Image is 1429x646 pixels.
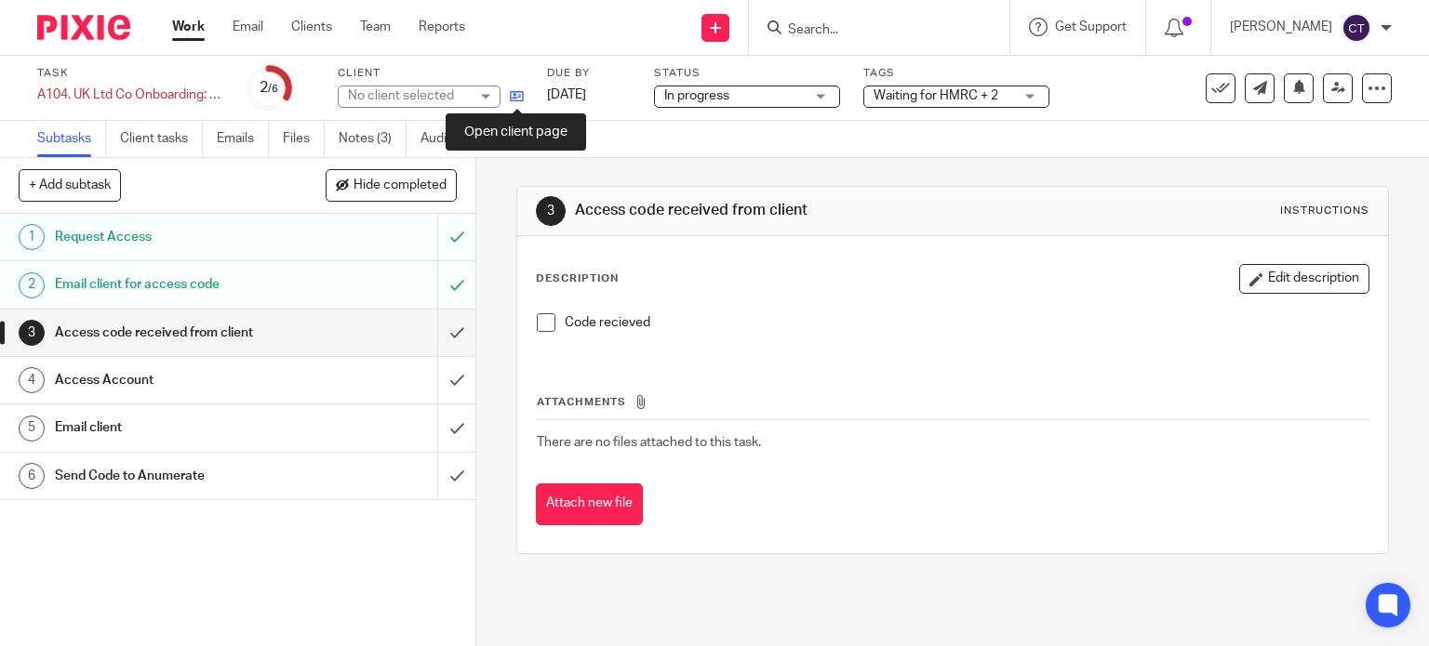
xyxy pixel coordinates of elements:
[565,313,1369,332] p: Code recieved
[874,89,998,102] span: Waiting for HMRC + 2
[421,121,492,157] a: Audit logs
[19,169,121,201] button: + Add subtask
[654,66,840,81] label: Status
[55,319,298,347] h1: Access code received from client
[1239,264,1369,294] button: Edit description
[37,86,223,104] div: A104. UK Ltd Co Onboarding: Government Gateway Access
[419,18,465,36] a: Reports
[37,121,106,157] a: Subtasks
[55,270,298,298] h1: Email client for access code
[338,66,524,81] label: Client
[537,397,626,407] span: Attachments
[55,223,298,251] h1: Request Access
[786,22,954,39] input: Search
[37,15,130,40] img: Pixie
[360,18,391,36] a: Team
[354,178,447,193] span: Hide completed
[536,483,643,525] button: Attach new file
[291,18,332,36] a: Clients
[1342,13,1371,43] img: svg%3E
[1230,18,1332,36] p: [PERSON_NAME]
[55,366,298,394] h1: Access Account
[172,18,205,36] a: Work
[268,84,278,94] small: /6
[260,77,278,99] div: 2
[326,169,457,201] button: Hide completed
[19,272,45,298] div: 2
[339,121,407,157] a: Notes (3)
[55,462,298,490] h1: Send Code to Anumerate
[217,121,269,157] a: Emails
[37,66,223,81] label: Task
[1055,20,1127,33] span: Get Support
[547,88,586,101] span: [DATE]
[120,121,203,157] a: Client tasks
[233,18,263,36] a: Email
[863,66,1049,81] label: Tags
[575,201,992,220] h1: Access code received from client
[664,89,729,102] span: In progress
[19,224,45,250] div: 1
[537,436,761,449] span: There are no files attached to this task.
[19,415,45,442] div: 5
[55,414,298,442] h1: Email client
[19,463,45,489] div: 6
[536,196,566,226] div: 3
[19,320,45,346] div: 3
[283,121,325,157] a: Files
[348,86,469,105] div: No client selected
[536,271,619,286] p: Description
[19,367,45,393] div: 4
[547,66,631,81] label: Due by
[1280,204,1369,218] div: Instructions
